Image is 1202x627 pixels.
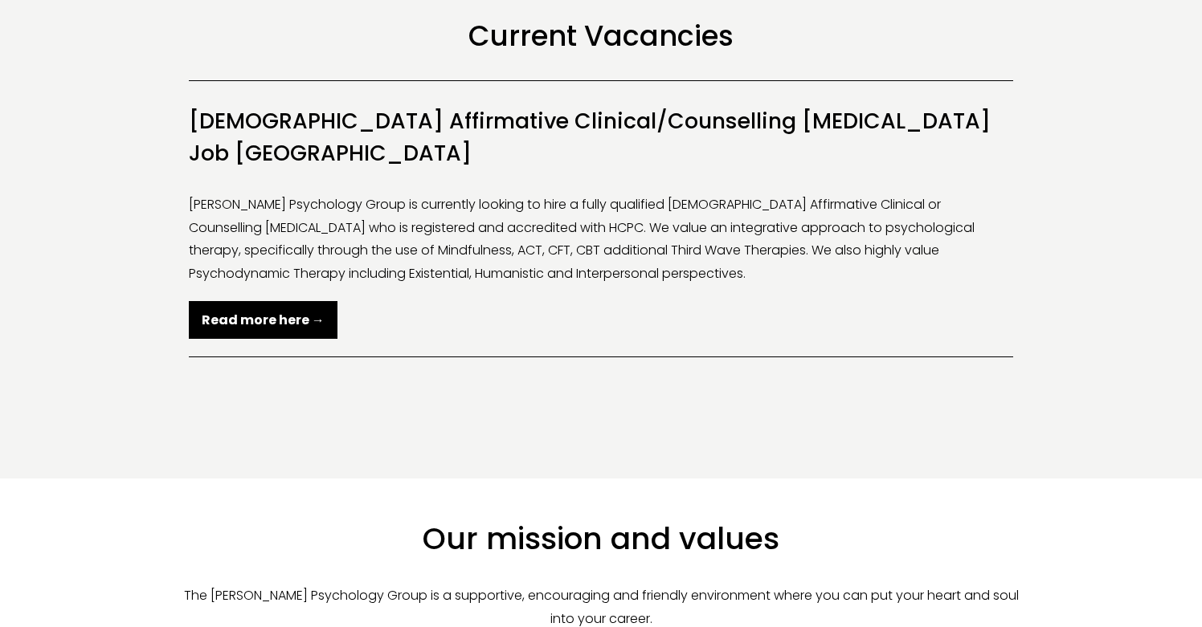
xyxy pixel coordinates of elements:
[189,18,1014,53] h1: Current Vacancies
[189,193,1014,332] p: [PERSON_NAME] Psychology Group is currently looking to hire a fully qualified [DEMOGRAPHIC_DATA] ...
[189,301,337,339] a: Read more here →
[189,193,1014,356] div: [DEMOGRAPHIC_DATA] Affirmative Clinical/Counselling [MEDICAL_DATA] Job [GEOGRAPHIC_DATA]
[202,311,325,329] strong: Read more here →
[178,519,1025,559] h3: Our mission and values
